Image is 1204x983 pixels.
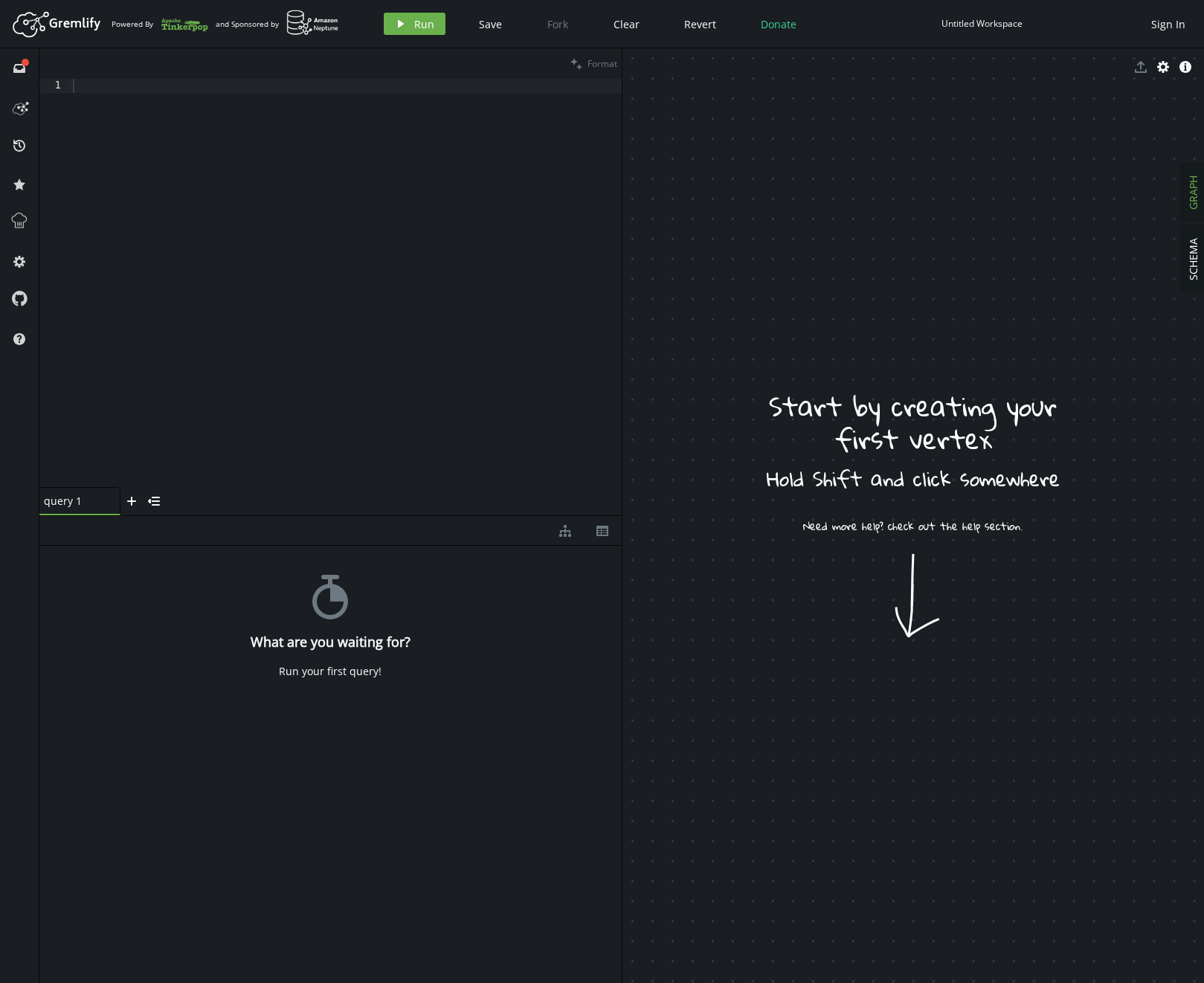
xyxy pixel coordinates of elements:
[468,13,513,35] button: Save
[286,10,339,36] img: AWS Neptune
[602,13,651,35] button: Clear
[216,10,339,38] div: and Sponsored by
[479,17,502,31] span: Save
[1186,175,1200,210] span: GRAPH
[684,17,716,31] span: Revert
[566,48,622,79] button: Format
[614,17,640,31] span: Clear
[39,79,71,93] div: 1
[1144,13,1193,35] button: Sign In
[587,57,617,70] span: Format
[1186,238,1200,280] span: SCHEMA
[1151,17,1185,31] span: Sign In
[750,13,808,35] button: Donate
[547,17,568,31] span: Fork
[384,13,445,35] button: Run
[112,11,208,37] div: Powered By
[279,665,382,678] div: Run your first query!
[673,13,727,35] button: Revert
[44,494,103,508] span: query 1
[761,17,796,31] span: Donate
[941,18,1023,29] div: Untitled Workspace
[535,13,580,35] button: Fork
[414,17,434,31] span: Run
[251,634,411,650] h4: What are you waiting for?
